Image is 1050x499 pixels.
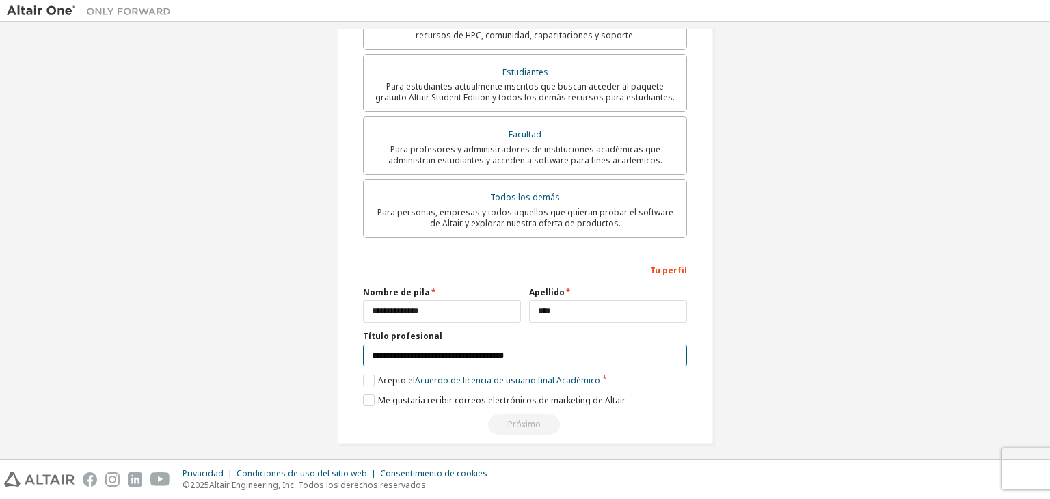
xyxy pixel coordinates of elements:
font: Todos los demás [490,191,560,203]
font: Académico [556,375,600,386]
font: Título profesional [363,330,442,342]
img: Altair Uno [7,4,178,18]
font: Privacidad [183,468,224,479]
font: Consentimiento de cookies [380,468,487,479]
font: Nombre de pila [363,286,430,298]
font: Para personas, empresas y todos aquellos que quieran probar el software de Altair y explorar nues... [377,206,673,229]
font: Altair Engineering, Inc. Todos los derechos reservados. [209,479,428,491]
font: © [183,479,190,491]
font: Acuerdo de licencia de usuario final [415,375,554,386]
font: Tu perfil [650,265,687,276]
font: Apellido [529,286,565,298]
img: youtube.svg [150,472,170,487]
font: Estudiantes [502,66,548,78]
font: Facultad [509,129,541,140]
font: Para estudiantes actualmente inscritos que buscan acceder al paquete gratuito Altair Student Edit... [375,81,675,103]
img: instagram.svg [105,472,120,487]
font: Acepto el [378,375,415,386]
img: altair_logo.svg [4,472,75,487]
font: Condiciones de uso del sitio web [237,468,367,479]
font: Para profesores y administradores de instituciones académicas que administran estudiantes y acced... [388,144,662,166]
font: Para clientes existentes que buscan acceder a descargas de software, recursos de HPC, comunidad, ... [387,18,663,41]
font: 2025 [190,479,209,491]
div: Provide a valid email to continue [363,414,687,435]
font: Me gustaría recibir correos electrónicos de marketing de Altair [378,394,625,406]
img: linkedin.svg [128,472,142,487]
img: facebook.svg [83,472,97,487]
